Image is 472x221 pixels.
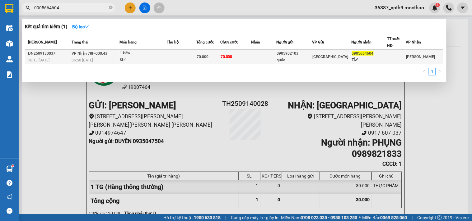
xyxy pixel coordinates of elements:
span: [PERSON_NAME] [406,55,435,59]
img: solution-icon [6,71,13,78]
div: SL: 1 [120,57,167,64]
span: 06:50 [DATE] [72,58,93,62]
span: Món hàng [120,40,137,44]
li: Previous Page [421,68,428,75]
img: warehouse-icon [6,40,13,47]
li: Next Page [436,68,443,75]
span: 70.000 [197,55,208,59]
span: VP Nhận [406,40,421,44]
li: VP [GEOGRAPHIC_DATA] [43,34,83,54]
span: close-circle [109,6,113,9]
span: search [26,6,30,10]
span: Chưa cước [220,40,239,44]
button: right [436,68,443,75]
li: VP [PERSON_NAME] [3,34,43,40]
button: Bộ lọcdown [67,22,94,32]
div: quốc [277,57,312,63]
img: warehouse-icon [6,25,13,31]
input: Tìm tên, số ĐT hoặc mã đơn [34,4,108,11]
img: logo-vxr [5,4,13,13]
span: Người nhận [352,40,372,44]
span: message [7,208,12,214]
span: 0905664604 [352,51,374,56]
span: [PERSON_NAME] [28,40,57,44]
span: VP Nhận 78F-000.43 [72,51,107,56]
span: Thu hộ [167,40,179,44]
span: 70.000 [221,55,232,59]
div: 1 kiện [120,50,167,57]
span: Trạng thái [72,40,88,44]
button: left [421,68,428,75]
div: TÂY [352,57,387,63]
span: 16:13 [DATE] [28,58,49,62]
img: warehouse-icon [6,166,13,172]
span: environment [3,42,7,46]
span: question-circle [7,180,12,186]
span: Tổng cước [196,40,214,44]
span: [GEOGRAPHIC_DATA] [312,55,348,59]
span: right [438,70,442,73]
li: 1 [428,68,436,75]
span: TT xuất HĐ [387,37,400,48]
span: notification [7,194,12,200]
h3: Kết quả tìm kiếm ( 1 ) [25,24,67,30]
img: warehouse-icon [6,56,13,62]
span: close-circle [109,5,113,11]
span: left [423,70,427,73]
a: 1 [429,68,436,75]
strong: Bộ lọc [72,24,89,29]
img: logo.jpg [3,3,25,25]
div: 0905902103 [277,50,312,57]
div: ĐN2509130037 [28,50,70,57]
span: down [85,25,89,29]
span: VP Gửi [312,40,324,44]
span: Người gửi [277,40,294,44]
li: Xe khách Mộc Thảo [3,3,90,26]
span: Nhãn [251,40,260,44]
sup: 1 [12,165,14,167]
